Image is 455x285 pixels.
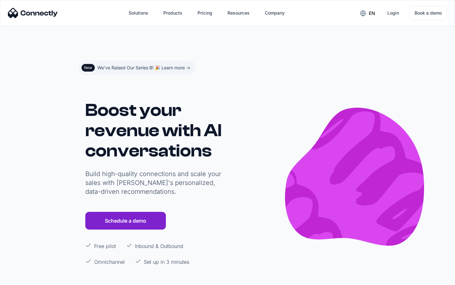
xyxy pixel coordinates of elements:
[94,258,125,266] p: Omnichannel
[197,9,212,17] div: Pricing
[85,212,166,230] a: Schedule a demo
[265,9,285,17] div: Company
[382,5,404,21] a: Login
[85,169,224,196] p: Build high-quality connections and scale your sales with [PERSON_NAME]'s personalized, data-drive...
[163,9,182,17] div: Products
[84,65,92,70] div: New
[79,61,195,75] a: NewWe've Raised Our Series B! 🎉 Learn more ->
[8,8,58,18] img: Connectly Logo
[97,63,190,72] div: We've Raised Our Series B! 🎉 Learn more ->
[85,100,224,161] h1: Boost your revenue with AI conversations
[144,258,189,266] p: Set up in 3 minutes
[13,274,38,283] ul: Language list
[369,9,375,18] div: en
[129,9,148,17] div: Solutions
[135,242,183,250] p: Inbound & Outbound
[94,242,116,250] p: Free pilot
[387,9,399,17] div: Login
[192,5,217,21] a: Pricing
[409,6,447,20] a: Book a demo
[6,273,38,283] aside: Language selected: English
[227,9,250,17] div: Resources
